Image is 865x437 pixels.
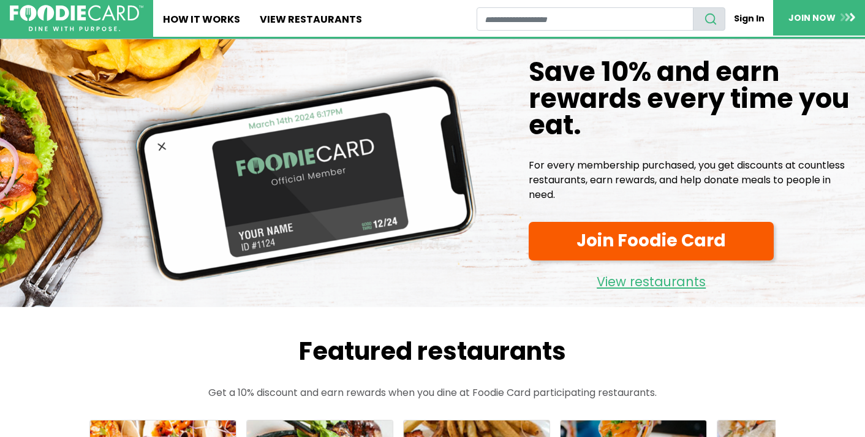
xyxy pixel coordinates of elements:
[725,7,773,30] a: Sign In
[693,7,725,31] button: search
[10,5,143,32] img: FoodieCard; Eat, Drink, Save, Donate
[529,265,774,292] a: View restaurants
[65,386,800,400] p: Get a 10% discount and earn rewards when you dine at Foodie Card participating restaurants.
[65,336,800,366] h2: Featured restaurants
[477,7,693,31] input: restaurant search
[529,222,774,260] a: Join Foodie Card
[529,59,855,139] h1: Save 10% and earn rewards every time you eat.
[529,158,855,202] p: For every membership purchased, you get discounts at countless restaurants, earn rewards, and hel...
